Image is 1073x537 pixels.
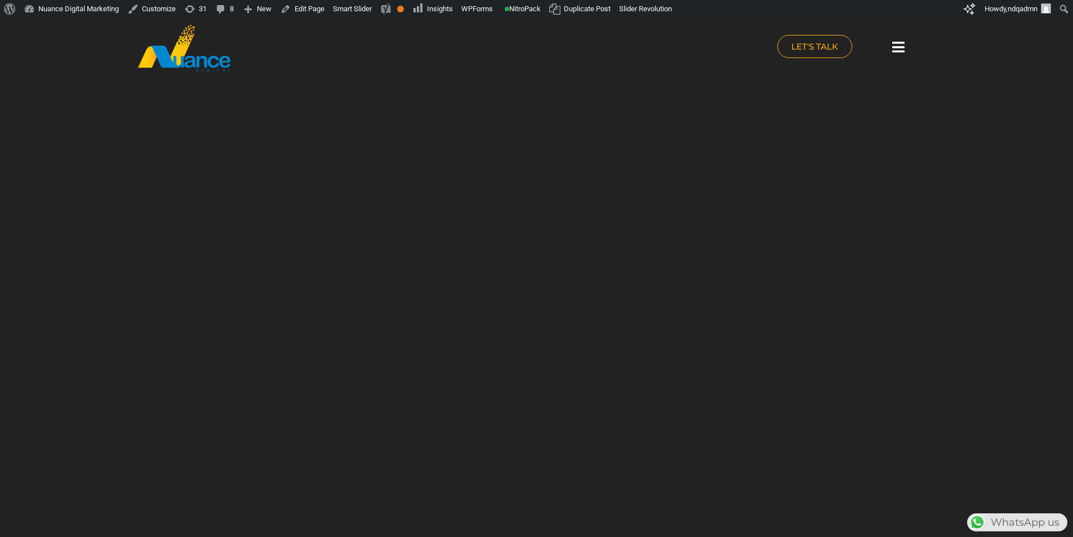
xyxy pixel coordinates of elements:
a: nuance-qatar_logo [137,24,531,73]
span: LET'S TALK [791,42,838,51]
img: nuance-qatar_logo [137,24,231,73]
span: ndqadmn [1008,5,1038,13]
a: WhatsAppWhatsApp us [967,516,1067,529]
span: Slider Revolution [619,5,672,13]
div: WhatsApp us [967,513,1067,531]
img: WhatsApp [968,513,986,531]
div: OK [397,6,404,12]
a: LET'S TALK [777,35,852,58]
